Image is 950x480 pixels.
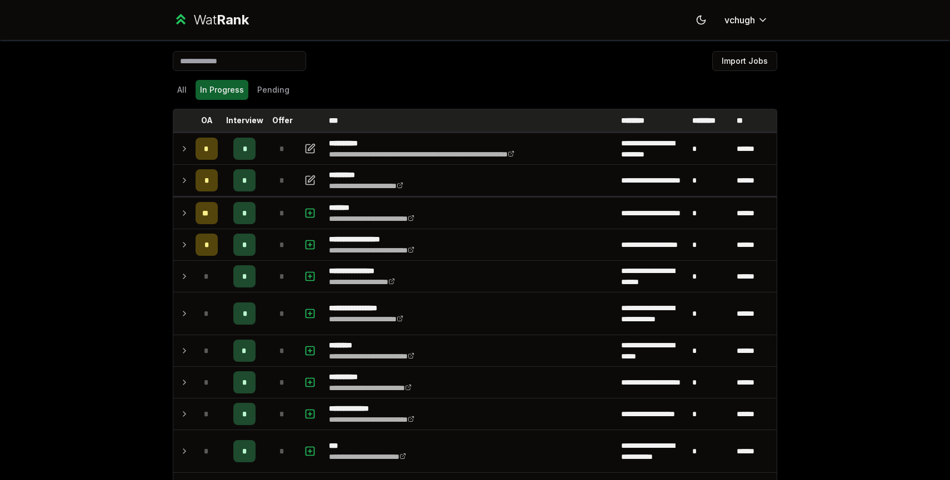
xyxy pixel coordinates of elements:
[193,11,249,29] div: Wat
[196,80,248,100] button: In Progress
[712,51,777,71] button: Import Jobs
[173,11,249,29] a: WatRank
[226,115,263,126] p: Interview
[724,13,755,27] span: vchugh
[253,80,294,100] button: Pending
[272,115,293,126] p: Offer
[173,80,191,100] button: All
[217,12,249,28] span: Rank
[716,10,777,30] button: vchugh
[201,115,213,126] p: OA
